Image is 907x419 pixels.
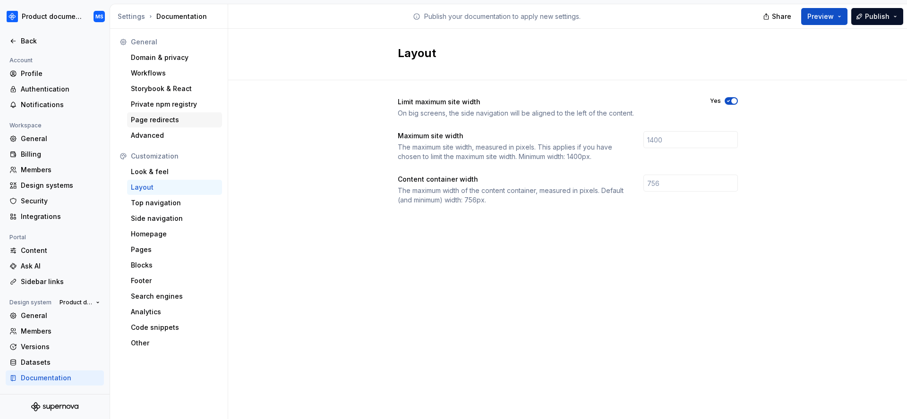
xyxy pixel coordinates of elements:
[643,131,738,148] input: 1400
[21,277,100,286] div: Sidebar links
[6,55,36,66] div: Account
[21,69,100,78] div: Profile
[127,97,222,112] a: Private npm registry
[2,6,108,27] button: Product documentationMS
[424,12,581,21] p: Publish your documentation to apply new settings.
[21,261,100,271] div: Ask AI
[131,323,218,332] div: Code snippets
[131,84,218,93] div: Storybook & React
[398,109,693,118] div: On big screens, the side navigation will be aligned to the left of the content.
[127,112,222,127] a: Page redirects
[21,100,100,109] div: Notifications
[22,12,82,21] div: Product documentation
[21,358,100,367] div: Datasets
[801,8,847,25] button: Preview
[398,142,626,161] div: The maximum site width, measured in pixels. This applies if you have chosen to limit the maximum ...
[131,183,218,192] div: Layout
[127,195,222,210] a: Top navigation
[131,214,218,223] div: Side navigation
[31,402,78,411] svg: Supernova Logo
[6,355,104,370] a: Datasets
[21,327,100,336] div: Members
[851,8,903,25] button: Publish
[127,258,222,273] a: Blocks
[6,66,104,81] a: Profile
[131,131,218,140] div: Advanced
[118,12,224,21] div: Documentation
[127,304,222,319] a: Analytics
[6,232,30,243] div: Portal
[131,198,218,208] div: Top navigation
[6,339,104,354] a: Versions
[118,12,145,21] button: Settings
[772,12,791,21] span: Share
[131,167,218,176] div: Look & feel
[131,338,218,348] div: Other
[131,100,218,109] div: Private npm registry
[6,308,104,323] a: General
[21,342,100,352] div: Versions
[131,307,218,317] div: Analytics
[21,311,100,320] div: General
[131,260,218,270] div: Blocks
[6,162,104,177] a: Members
[127,81,222,96] a: Storybook & React
[6,178,104,193] a: Design systems
[21,84,100,94] div: Authentication
[6,209,104,224] a: Integrations
[127,335,222,351] a: Other
[127,289,222,304] a: Search engines
[398,186,626,205] div: The maximum width of the content container, measured in pixels. Default (and minimum) width: 756px.
[127,164,222,179] a: Look & feel
[398,131,463,141] div: Maximum site width
[6,193,104,209] a: Security
[95,13,103,20] div: MS
[7,11,18,22] img: 87691e09-aac2-46b6-b153-b9fe4eb63333.png
[21,212,100,221] div: Integrations
[131,245,218,254] div: Pages
[127,320,222,335] a: Code snippets
[758,8,797,25] button: Share
[6,259,104,274] a: Ask AI
[127,180,222,195] a: Layout
[127,211,222,226] a: Side navigation
[398,46,727,61] h2: Layout
[6,147,104,162] a: Billing
[21,196,100,206] div: Security
[127,50,222,65] a: Domain & privacy
[21,150,100,159] div: Billing
[6,82,104,97] a: Authentication
[21,36,100,46] div: Back
[6,34,104,49] a: Back
[131,229,218,239] div: Homepage
[807,12,834,21] span: Preview
[131,151,218,161] div: Customization
[398,97,480,107] div: Limit maximum site width
[6,324,104,339] a: Members
[6,131,104,146] a: General
[127,226,222,242] a: Homepage
[131,68,218,78] div: Workflows
[127,242,222,257] a: Pages
[865,12,890,21] span: Publish
[398,175,478,184] div: Content container width
[131,115,218,125] div: Page redirects
[60,299,92,306] span: Product documentation
[21,165,100,175] div: Members
[6,120,45,131] div: Workspace
[6,243,104,258] a: Content
[710,97,721,105] label: Yes
[131,37,218,47] div: General
[21,246,100,255] div: Content
[6,370,104,385] a: Documentation
[6,297,55,308] div: Design system
[6,97,104,112] a: Notifications
[127,273,222,288] a: Footer
[127,128,222,143] a: Advanced
[131,53,218,62] div: Domain & privacy
[21,373,100,383] div: Documentation
[131,292,218,301] div: Search engines
[21,134,100,143] div: General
